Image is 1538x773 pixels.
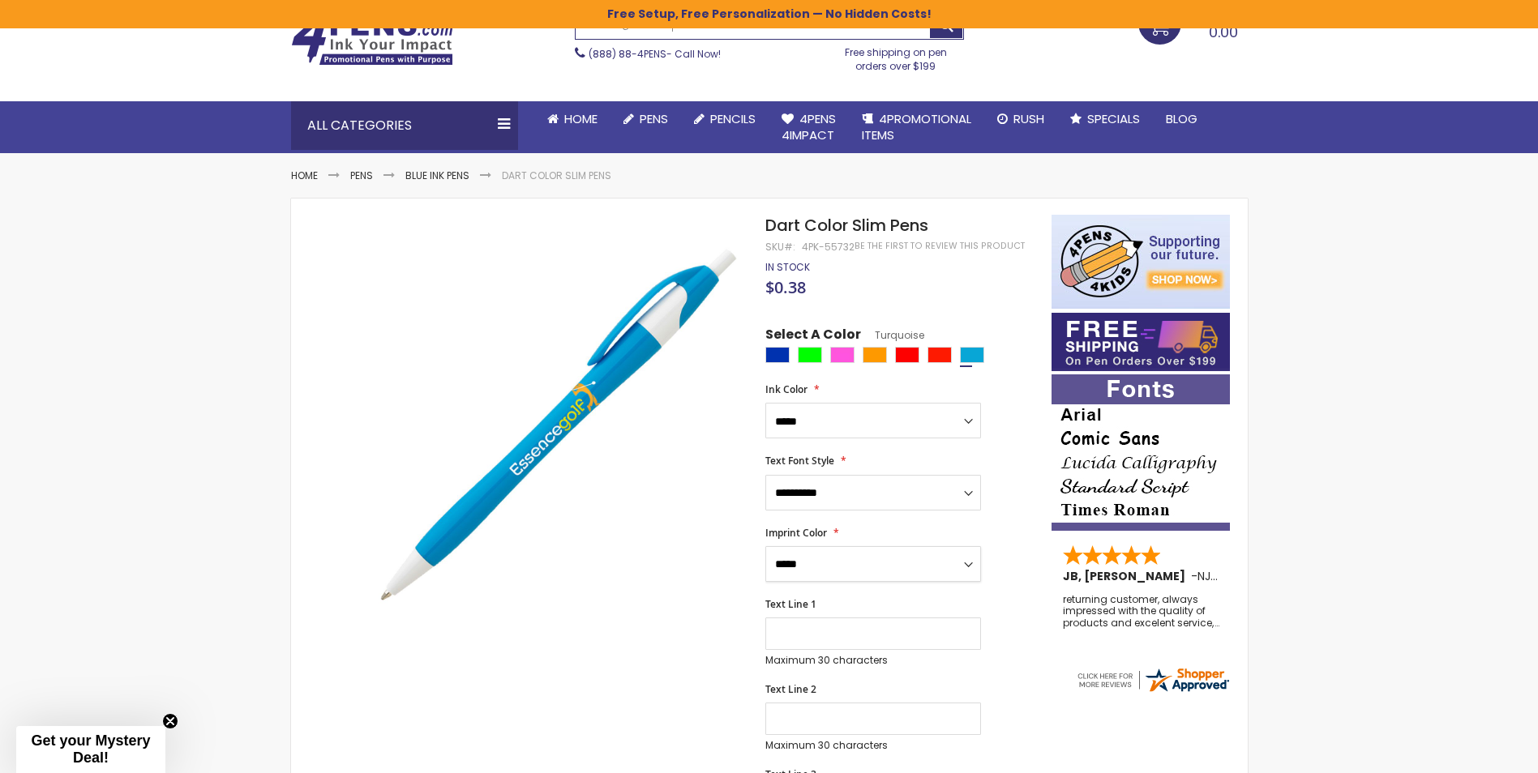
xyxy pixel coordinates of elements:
span: Pens [640,110,668,127]
img: font-personalization-examples [1052,374,1230,531]
div: Availability [765,261,810,274]
div: Blue [765,347,790,363]
a: Pens [610,101,681,137]
span: Ink Color [765,382,808,396]
a: 4Pens4impact [769,101,849,154]
span: Specials [1087,110,1140,127]
span: 4PROMOTIONAL ITEMS [862,110,971,143]
img: 4pens.com widget logo [1075,665,1231,694]
span: Dart Color Slim Pens [765,214,928,237]
span: Text Line 1 [765,597,816,611]
div: Free shipping on pen orders over $199 [828,40,964,72]
a: Pens [350,169,373,182]
div: Orange [863,347,887,363]
div: Pink [830,347,855,363]
div: Turquoise [960,347,984,363]
span: - , [1191,568,1332,584]
span: Pencils [710,110,756,127]
span: Home [564,110,598,127]
a: Specials [1057,101,1153,137]
div: All Categories [291,101,518,150]
span: Imprint Color [765,526,827,540]
span: JB, [PERSON_NAME] [1063,568,1191,584]
div: Bright Red [928,347,952,363]
p: Maximum 30 characters [765,654,981,667]
a: Rush [984,101,1057,137]
a: Be the first to review this product [855,240,1025,252]
span: Blog [1166,110,1197,127]
span: Text Line 2 [765,682,816,696]
span: Rush [1013,110,1044,127]
div: 4pk-55732 [802,241,855,254]
span: 4Pens 4impact [782,110,836,143]
a: 4PROMOTIONALITEMS [849,101,984,154]
img: Free shipping on orders over $199 [1052,313,1230,371]
li: Dart Color Slim Pens [502,169,611,182]
button: Close teaser [162,713,178,729]
span: Get your Mystery Deal! [31,732,150,766]
span: Text Font Style [765,454,834,468]
a: Home [291,169,318,182]
a: Blog [1153,101,1210,137]
a: Pencils [681,101,769,137]
span: Turquoise [861,328,924,342]
strong: SKU [765,240,795,254]
span: In stock [765,260,810,274]
div: returning customer, always impressed with the quality of products and excelent service, will retu... [1063,594,1220,629]
a: (888) 88-4PENS [589,47,666,61]
a: 4pens.com certificate URL [1075,684,1231,698]
span: NJ [1197,568,1218,584]
div: Red [895,347,919,363]
img: dart-color-slim-pens-turquoise_1.jpg [374,238,744,609]
img: 4Pens Custom Pens and Promotional Products [291,14,453,66]
div: Lime Green [798,347,822,363]
div: Get your Mystery Deal!Close teaser [16,726,165,773]
span: $0.38 [765,276,806,298]
span: - Call Now! [589,47,721,61]
span: 0.00 [1209,22,1238,42]
span: Select A Color [765,326,861,348]
a: Home [534,101,610,137]
a: Blue ink Pens [405,169,469,182]
img: 4pens 4 kids [1052,215,1230,309]
p: Maximum 30 characters [765,739,981,752]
